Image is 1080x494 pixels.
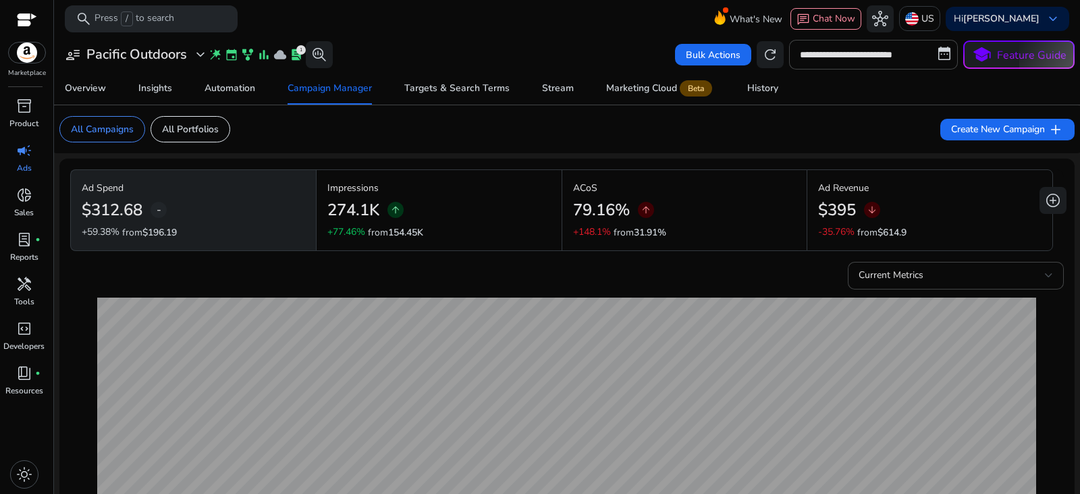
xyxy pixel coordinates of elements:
p: All Portfolios [162,122,219,136]
p: Product [9,117,38,130]
h3: Pacific Outdoors [86,47,187,63]
span: Chat Now [813,12,855,25]
p: Feature Guide [997,47,1066,63]
p: All Campaigns [71,122,134,136]
button: refresh [757,41,784,68]
p: Marketplace [8,68,46,78]
p: from [368,225,423,240]
div: Campaign Manager [288,84,372,93]
span: add [1048,121,1064,138]
button: chatChat Now [790,8,861,30]
p: +59.38% [82,227,119,237]
div: Overview [65,84,106,93]
p: from [122,225,177,240]
span: school [972,45,992,65]
p: Impressions [327,181,551,195]
span: wand_stars [209,48,222,61]
span: search_insights [311,47,327,63]
div: Insights [138,84,172,93]
span: - [157,202,161,218]
span: keyboard_arrow_down [1045,11,1061,27]
button: Bulk Actions [675,44,751,65]
button: schoolFeature Guide [963,40,1075,69]
span: search [76,11,92,27]
p: from [857,225,907,240]
p: Sales [14,207,34,219]
span: fiber_manual_record [35,237,40,242]
h2: $395 [818,200,856,220]
div: History [747,84,778,93]
span: campaign [16,142,32,159]
div: 1 [296,45,306,55]
span: arrow_upward [641,204,651,215]
span: Beta [680,80,712,97]
span: light_mode [16,466,32,483]
span: arrow_upward [390,204,401,215]
span: lab_profile [16,231,32,248]
p: Ads [17,162,32,174]
p: Developers [3,340,45,352]
span: $196.19 [142,226,177,239]
h2: 274.1K [327,200,379,220]
span: 154.45K [388,226,423,239]
span: lab_profile [290,48,303,61]
span: fiber_manual_record [35,370,40,376]
p: Press to search [94,11,174,26]
span: / [121,11,133,26]
p: US [921,7,934,30]
div: Stream [542,84,574,93]
span: family_history [241,48,254,61]
img: amazon.svg [9,43,45,63]
span: expand_more [192,47,209,63]
button: add_circle [1039,187,1066,214]
div: Automation [205,84,255,93]
span: handyman [16,276,32,292]
span: user_attributes [65,47,81,63]
span: $614.9 [878,226,907,239]
span: Current Metrics [859,269,923,281]
p: Hi [954,14,1039,24]
span: book_4 [16,365,32,381]
p: +77.46% [327,227,365,237]
button: hub [867,5,894,32]
div: Marketing Cloud [606,83,715,94]
span: cloud [273,48,287,61]
div: Targets & Search Terms [404,84,510,93]
button: search_insights [306,41,333,68]
p: from [614,225,666,240]
span: code_blocks [16,321,32,337]
span: hub [872,11,888,27]
span: 31.91% [634,226,666,239]
span: refresh [762,47,778,63]
p: Ad Revenue [818,181,1042,195]
span: What's New [730,7,782,31]
span: Create New Campaign [951,121,1064,138]
p: -35.76% [818,227,855,237]
h2: $312.68 [82,200,142,220]
span: bar_chart [257,48,271,61]
p: Tools [14,296,34,308]
p: Ad Spend [82,181,305,195]
p: Reports [10,251,38,263]
span: inventory_2 [16,98,32,114]
b: [PERSON_NAME] [963,12,1039,25]
img: us.svg [905,12,919,26]
p: ACoS [573,181,796,195]
p: +148.1% [573,227,611,237]
p: Resources [5,385,43,397]
span: event [225,48,238,61]
span: chat [796,13,810,26]
span: donut_small [16,187,32,203]
button: Create New Campaignadd [940,119,1075,140]
h2: 79.16% [573,200,630,220]
span: Bulk Actions [686,48,740,62]
span: add_circle [1045,192,1061,209]
span: arrow_downward [867,204,878,215]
